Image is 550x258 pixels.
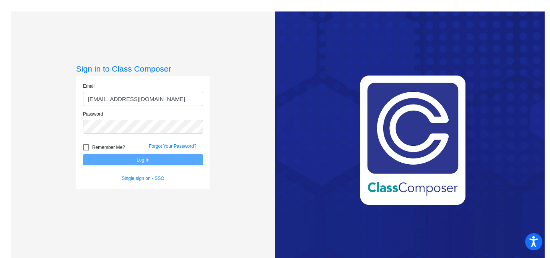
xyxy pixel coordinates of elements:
[83,111,103,118] label: Password
[83,154,203,165] button: Log In
[83,83,94,90] label: Email
[149,144,197,149] a: Forgot Your Password?
[76,64,210,73] h3: Sign in to Class Composer
[92,143,125,152] span: Remember Me?
[122,176,164,181] a: Single sign on - SSO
